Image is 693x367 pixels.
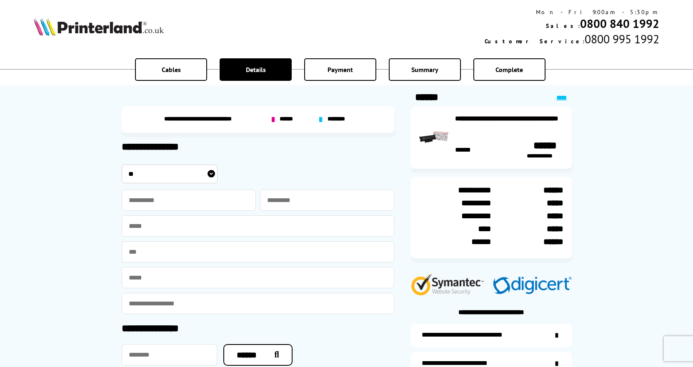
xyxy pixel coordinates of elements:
[580,16,659,31] a: 0800 840 1992
[328,65,353,74] span: Payment
[246,65,266,74] span: Details
[495,65,523,74] span: Complete
[546,22,580,30] span: Sales:
[411,324,572,347] a: additional-ink
[162,65,181,74] span: Cables
[485,37,585,45] span: Customer Service:
[411,65,438,74] span: Summary
[585,31,659,47] span: 0800 995 1992
[485,8,659,16] div: Mon - Fri 9:00am - 5:30pm
[34,17,164,36] img: Printerland Logo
